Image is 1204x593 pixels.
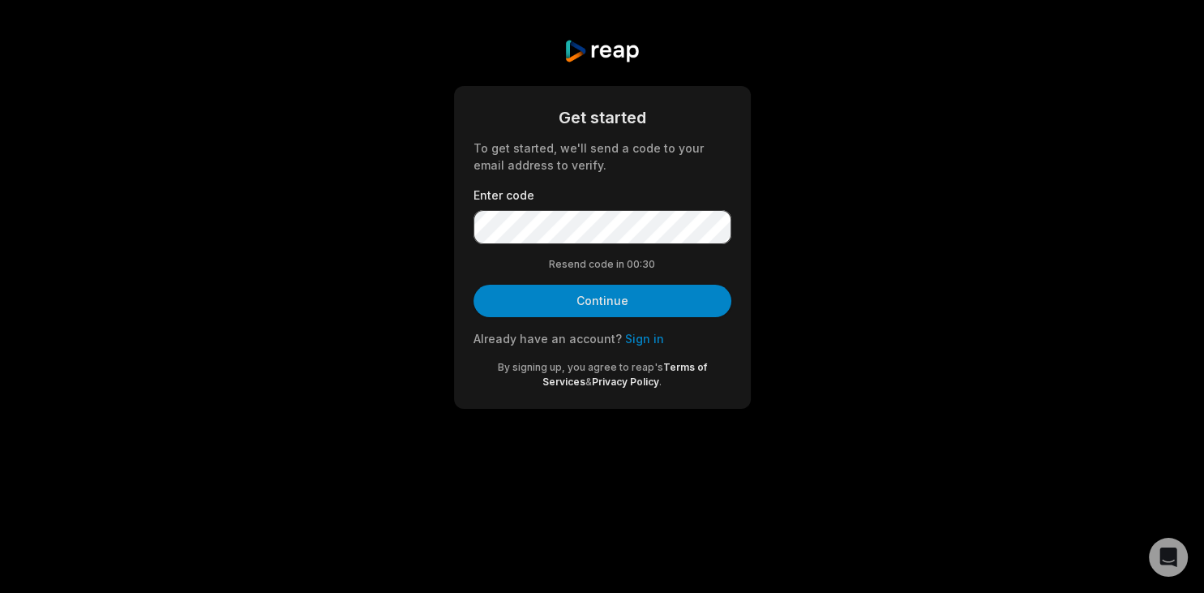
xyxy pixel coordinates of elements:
[563,39,641,63] img: reap
[473,140,731,174] div: To get started, we'll send a code to your email address to verify.
[659,376,662,388] span: .
[1149,538,1188,577] div: Open Intercom Messenger
[585,376,592,388] span: &
[498,361,663,373] span: By signing up, you agree to reap's
[592,376,659,388] a: Privacy Policy
[625,332,664,346] a: Sign in
[473,187,731,204] label: Enter code
[473,257,731,272] div: Resend code in 00:
[542,361,707,388] a: Terms of Services
[642,257,655,272] span: 30
[473,332,622,346] span: Already have an account?
[473,105,731,130] div: Get started
[473,285,731,317] button: Continue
